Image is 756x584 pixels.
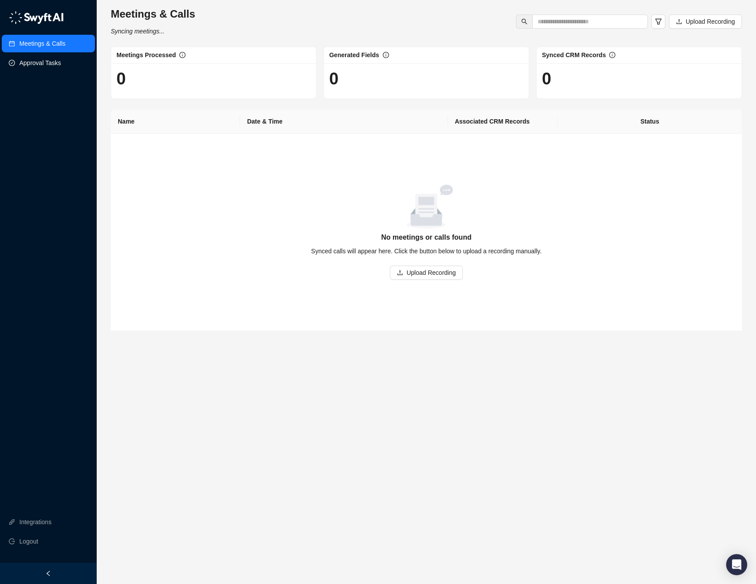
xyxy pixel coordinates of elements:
span: upload [397,270,403,276]
span: Generated Fields [329,51,379,58]
th: Name [111,109,240,134]
h5: No meetings or calls found [121,232,731,243]
h1: 0 [329,69,523,89]
a: Meetings & Calls [19,35,65,52]
span: Logout [19,533,38,550]
span: Upload Recording [407,268,456,277]
span: filter [655,18,662,25]
i: Syncing meetings... [111,28,164,35]
h3: Meetings & Calls [111,7,195,21]
span: left [45,570,51,577]
span: info-circle [383,52,389,58]
span: Meetings Processed [116,51,176,58]
span: Synced CRM Records [542,51,606,58]
span: upload [676,18,682,25]
button: Upload Recording [669,15,742,29]
h1: 0 [116,69,311,89]
h1: 0 [542,69,736,89]
span: info-circle [179,52,185,58]
span: Synced calls will appear here. Click the button below to upload a recording manually. [311,248,542,255]
span: Upload Recording [686,17,735,26]
button: Upload Recording [390,266,463,280]
th: Date & Time [240,109,447,134]
img: logo-05li4sbe.png [9,11,64,24]
a: Integrations [19,513,51,531]
th: Associated CRM Records [448,109,558,134]
span: info-circle [609,52,615,58]
div: Open Intercom Messenger [726,554,747,575]
a: Approval Tasks [19,54,61,72]
span: search [521,18,527,25]
th: Status [558,109,742,134]
span: logout [9,538,15,544]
